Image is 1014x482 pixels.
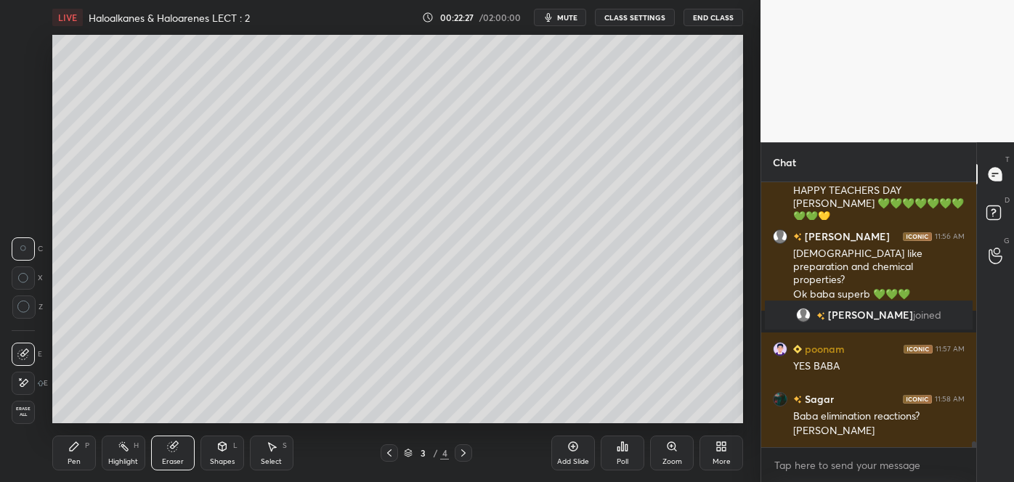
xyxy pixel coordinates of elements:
img: 783c07f1685f47acbef81f9507b74fbb.jpg [773,392,787,407]
img: no-rating-badge.077c3623.svg [816,312,825,320]
div: Eraser [162,458,184,465]
img: 65877501_28608E86-2B6A-4B17-8DCB-D1BB6F6ECE45.png [773,342,787,356]
button: mute [534,9,586,26]
img: no-rating-badge.077c3623.svg [793,233,802,241]
div: 4 [440,446,449,459]
div: LIVE [52,9,83,26]
button: CLASS SETTINGS [595,9,675,26]
img: default.png [796,308,811,322]
div: / [433,449,437,457]
img: Learner_Badge_beginner_1_8b307cf2a0.svg [793,345,802,354]
div: 11:58 AM [935,395,965,404]
div: Zoom [662,458,682,465]
div: Pen [68,458,81,465]
div: C [12,237,43,261]
div: E [12,343,42,366]
div: L [233,442,238,449]
div: [DEMOGRAPHIC_DATA] like preparation and chemical properties? [793,247,965,287]
img: iconic-dark.1390631f.png [904,345,933,354]
div: Highlight [108,458,138,465]
h6: poonam [802,341,845,356]
span: [PERSON_NAME] [828,309,913,321]
span: joined [913,309,941,321]
p: Chat [761,143,808,181]
div: Poll [617,458,628,465]
img: iconic-dark.1390631f.png [903,395,932,404]
img: default.png [773,229,787,244]
div: HAPPY TEACHERS DAY [PERSON_NAME] 💚💚💚💚💚💚💚💚💚💛 [793,184,965,224]
div: Add Slide [557,458,589,465]
div: 11:56 AM [935,232,965,241]
div: X [12,266,43,290]
span: mute [557,12,577,23]
div: E [12,372,48,395]
h4: Haloalkanes & Haloarenes LECT : 2 [89,11,250,25]
div: [PERSON_NAME] [793,424,965,438]
div: More [713,458,731,465]
div: H [134,442,139,449]
div: Baba elimination reactions? [793,409,965,424]
div: Z [12,295,43,319]
h6: [PERSON_NAME] [802,229,890,244]
h6: Sagar [802,391,834,407]
div: S [283,442,287,449]
div: 3 [415,449,430,457]
div: Ok baba superb 💚💚💚 [793,287,965,302]
img: no-rating-badge.077c3623.svg [793,396,802,404]
span: Erase all [12,407,34,417]
div: grid [761,182,976,447]
p: D [1005,195,1010,205]
button: End Class [684,9,743,26]
p: G [1004,235,1010,246]
div: YES BABA [793,359,965,374]
div: Shapes [210,458,235,465]
img: iconic-dark.1390631f.png [903,232,932,241]
div: 11:57 AM [936,345,965,354]
div: P [85,442,89,449]
div: Select [261,458,282,465]
p: T [1005,154,1010,165]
